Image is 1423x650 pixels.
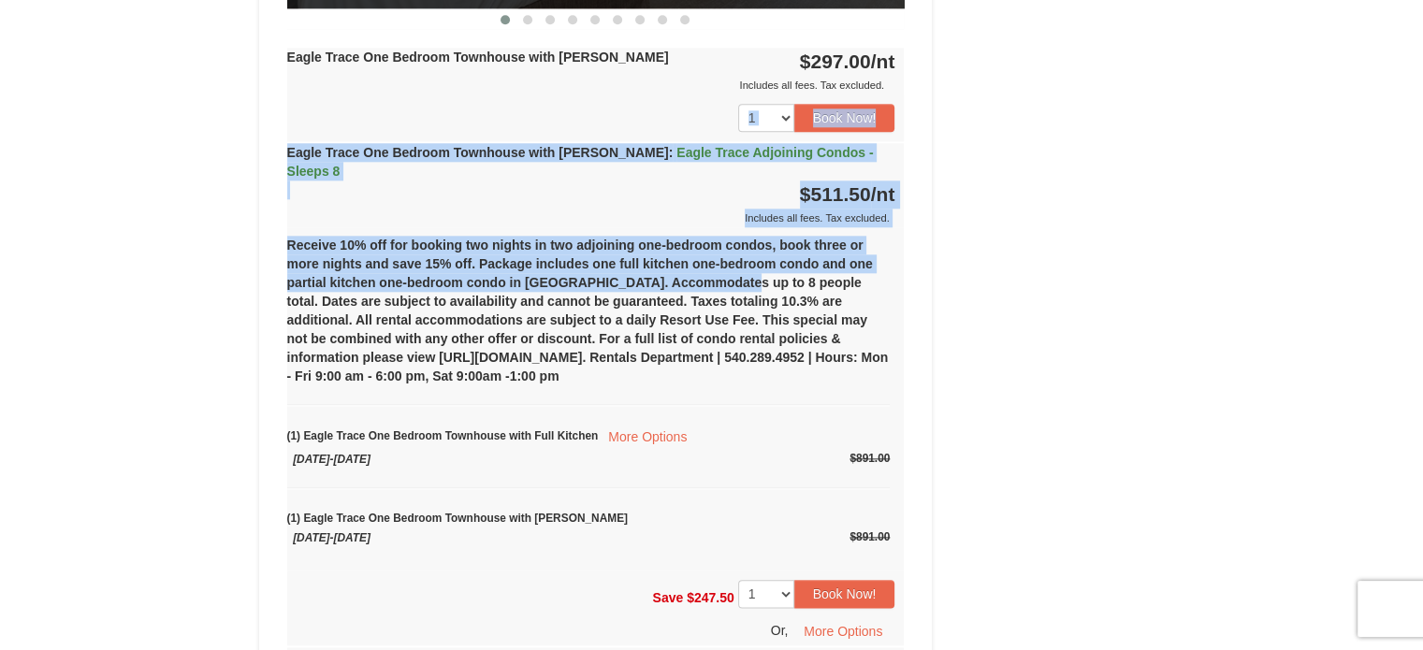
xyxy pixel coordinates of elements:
span: [DATE]-[DATE] [293,453,370,466]
button: More Options [791,617,894,645]
span: $891.00 [849,452,890,465]
strong: $297.00 [800,51,895,72]
button: Book Now! [794,104,895,132]
div: Includes all fees. Tax excluded. [287,76,895,94]
span: [DATE]-[DATE] [293,531,370,544]
small: (1) Eagle Trace One Bedroom Townhouse with Full Kitchen [287,404,891,466]
div: Includes all fees. Tax excluded. [287,209,895,227]
span: /nt [871,51,895,72]
button: Book Now! [794,580,895,608]
strong: Eagle Trace One Bedroom Townhouse with [PERSON_NAME] [287,50,669,65]
div: Receive 10% off for booking two nights in two adjoining one-bedroom condos, book three or more ni... [287,227,905,571]
span: Or, [771,623,789,638]
span: $511.50 [800,183,871,205]
span: Eagle Trace Adjoining Condos - Sleeps 8 [287,145,874,179]
span: : [669,145,674,160]
span: /nt [871,183,895,205]
button: More Options [598,425,697,449]
strong: Eagle Trace One Bedroom Townhouse with [PERSON_NAME] [287,145,874,179]
span: $891.00 [849,530,890,543]
span: $247.50 [687,590,734,605]
span: Save [652,590,683,605]
small: (1) Eagle Trace One Bedroom Townhouse with [PERSON_NAME] [287,487,891,544]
